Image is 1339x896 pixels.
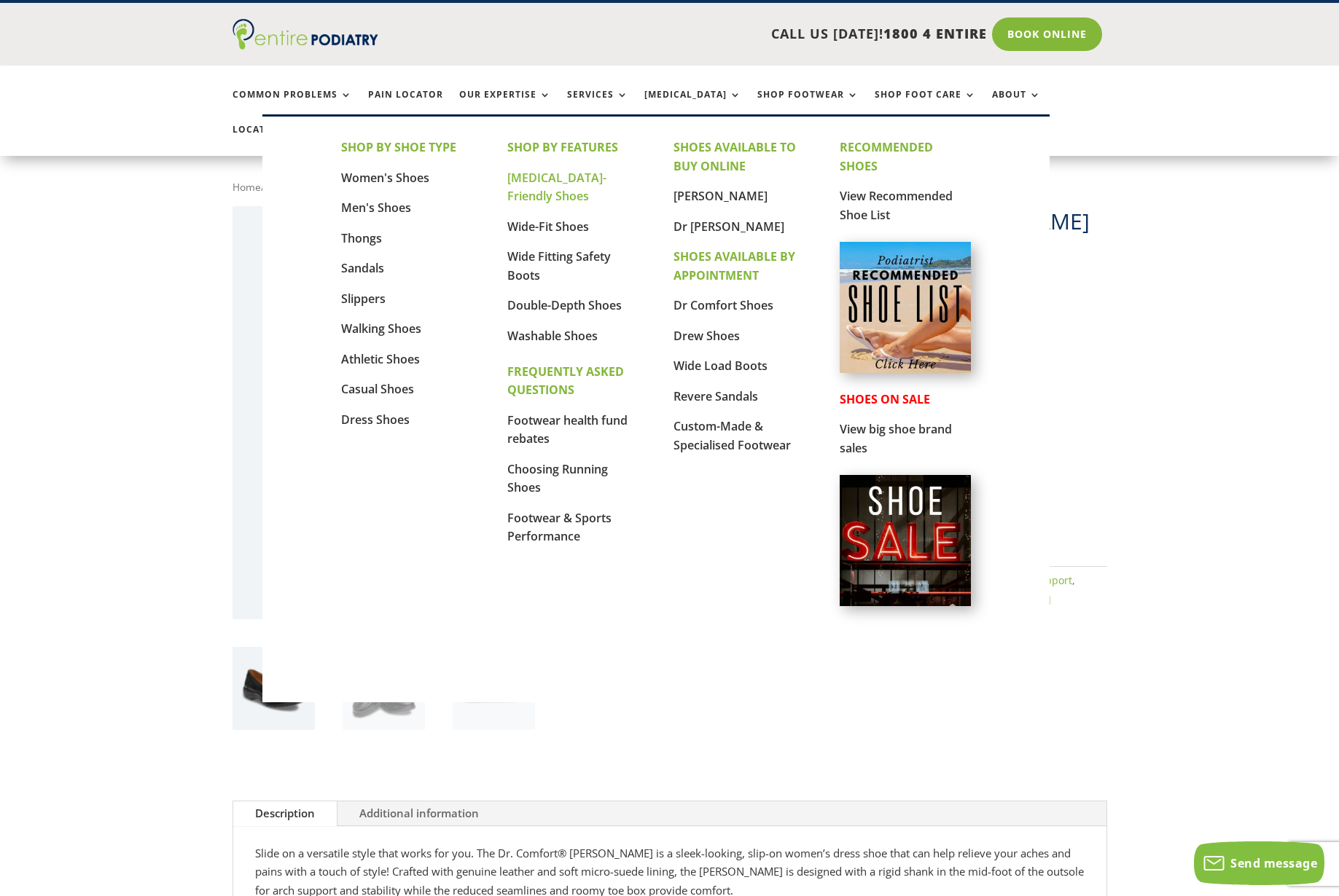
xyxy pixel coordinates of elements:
[674,388,758,404] a: Revere Sandals
[840,475,971,606] img: shoe-sale-australia-entire-podiatry
[233,180,261,194] a: Home
[233,801,337,826] a: Description
[840,139,933,174] strong: RECOMMENDED SHOES
[233,125,305,156] a: Locations
[1194,841,1324,885] button: Send message
[840,242,971,373] img: podiatrist-recommended-shoe-list-australia-entire-podiatry
[992,90,1041,121] a: About
[233,90,352,121] a: Common Problems
[883,25,987,42] span: 1800 4 ENTIRE
[459,90,551,121] a: Our Expertise
[507,297,622,313] a: Double-Depth Shoes
[233,178,1107,197] nav: Breadcrumb
[1230,855,1317,871] span: Send message
[507,510,612,545] a: Footwear & Sports Performance
[507,139,618,155] strong: SHOP BY FEATURES
[507,363,624,398] strong: FREQUENTLY ASKED QUESTIONS
[341,200,411,216] a: Men's Shoes
[507,219,589,235] a: Wide-Fit Shoes
[840,594,971,609] a: Shoes on Sale from Entire Podiatry shoe partners
[233,38,378,52] a: Entire Podiatry
[674,248,795,283] strong: SHOES AVAILABLE BY APPOINTMENT
[341,351,420,367] a: Athletic Shoes
[341,139,456,155] strong: SHOP BY SHOE TYPE
[341,230,382,246] a: Thongs
[507,328,598,344] a: Washable Shoes
[434,25,987,44] p: CALL US [DATE]!
[674,328,740,344] a: Drew Shoes
[507,170,606,205] a: [MEDICAL_DATA]-Friendly Shoes
[507,248,611,283] a: Wide Fitting Safety Boots
[507,412,628,447] a: Footwear health fund rebates
[341,170,429,186] a: Women's Shoes
[840,361,971,376] a: Podiatrist Recommended Shoe List Australia
[674,219,784,235] a: Dr [PERSON_NAME]
[992,17,1102,51] a: Book Online
[674,418,791,453] a: Custom-Made & Specialised Footwear
[507,461,608,496] a: Choosing Running Shoes
[567,90,628,121] a: Services
[233,647,315,729] img: mallory dr comfort black womens dress shoe entire podiatry
[341,381,414,397] a: Casual Shoes
[674,139,796,174] strong: SHOES AVAILABLE TO BUY ONLINE
[341,321,421,337] a: Walking Shoes
[341,412,410,428] a: Dress Shoes
[840,421,952,456] a: View big shoe brand sales
[341,260,384,276] a: Sandals
[674,188,768,204] a: [PERSON_NAME]
[674,297,773,313] a: Dr Comfort Shoes
[233,19,378,50] img: logo (1)
[341,291,386,307] a: Slippers
[875,90,976,121] a: Shop Foot Care
[368,90,443,121] a: Pain Locator
[644,90,741,121] a: [MEDICAL_DATA]
[337,801,501,826] a: Additional information
[674,358,768,374] a: Wide Load Boots
[840,188,953,223] a: View Recommended Shoe List
[757,90,859,121] a: Shop Footwear
[840,391,930,407] strong: SHOES ON SALE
